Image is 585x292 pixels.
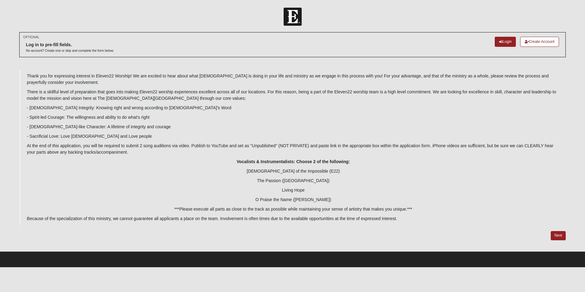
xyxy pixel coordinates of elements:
[27,168,560,174] p: [DEMOGRAPHIC_DATA] of the Impossible (E22)
[27,105,560,111] p: - [DEMOGRAPHIC_DATA] Integrity: Knowing right and wrong according to [DEMOGRAPHIC_DATA]'s Word
[27,178,560,184] p: The Passion ([GEOGRAPHIC_DATA])
[27,187,560,193] p: Living Hope
[284,8,302,26] img: Church of Eleven22 Logo
[27,73,560,86] p: Thank you for expressing interest in Eleven22 Worship! We are excited to hear about what [DEMOGRA...
[27,133,560,140] p: - Sacrificial Love: Love [DEMOGRAPHIC_DATA] and Love people
[27,197,560,203] p: O Praise the Name ([PERSON_NAME])
[495,37,516,47] a: Login
[27,114,560,121] p: - Spirit-led Courage: The willingness and ability to do what's right
[26,48,114,53] p: No account? Create one or skip and complete the form below.
[237,159,350,164] b: Vocalists & Instrumentalists: Choose 2 of the following:
[551,231,566,240] a: Next
[27,215,560,222] p: Because of the specialization of this ministry, we cannot guarantee all applicants a place on the...
[520,37,559,47] a: Create Account
[27,124,560,130] p: - [DEMOGRAPHIC_DATA]-like Character: A lifetime of integrity and courage
[23,35,39,39] small: OPTIONAL
[174,207,412,212] span: ***Please execute all parts as close to the track as possible while maintaining your sense of art...
[27,89,560,102] p: There is a skillful level of preparation that goes into making Eleven22 worship experiences excel...
[26,42,114,47] h6: Log in to pre-fill fields.
[27,143,560,155] p: At the end of this application, you will be required to submit 2 song auditions via video. Publis...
